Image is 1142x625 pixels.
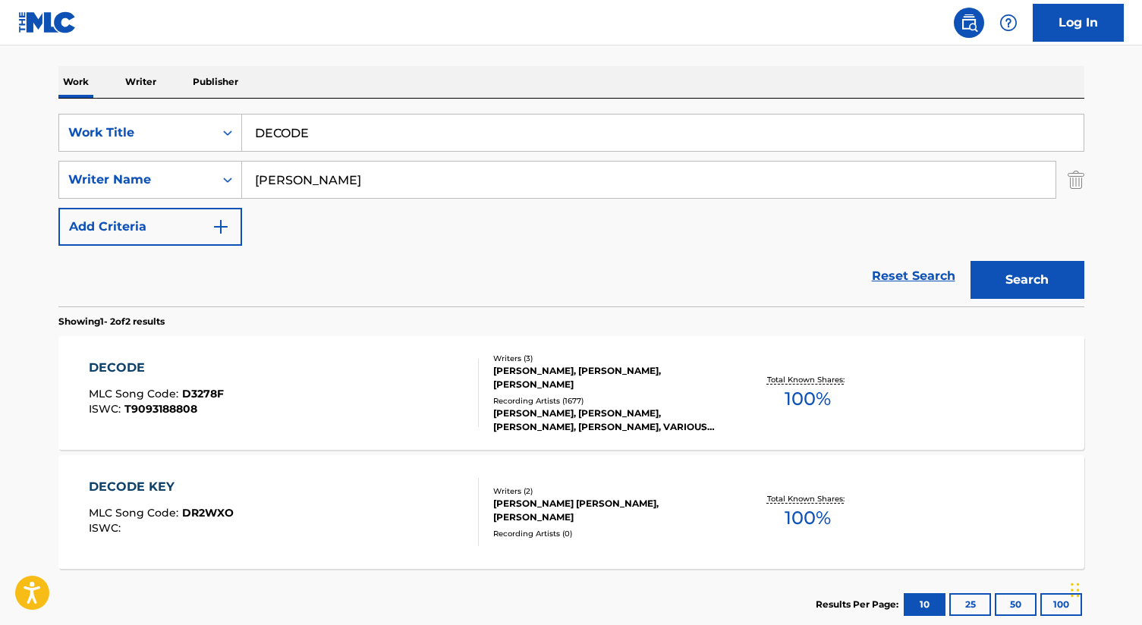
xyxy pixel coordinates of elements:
a: Reset Search [864,259,963,293]
img: Delete Criterion [1068,161,1084,199]
span: MLC Song Code : [89,387,182,400]
div: Drag [1071,567,1080,613]
div: Recording Artists ( 0 ) [493,528,722,539]
div: Writers ( 3 ) [493,353,722,364]
span: T9093188808 [124,402,197,416]
img: search [960,14,978,32]
a: DECODE KEYMLC Song Code:DR2WXOISWC:Writers (2)[PERSON_NAME] [PERSON_NAME], [PERSON_NAME]Recording... [58,455,1084,569]
p: Total Known Shares: [767,374,848,385]
span: DR2WXO [182,506,234,520]
button: Search [971,261,1084,299]
button: 50 [995,593,1037,616]
img: MLC Logo [18,11,77,33]
span: D3278F [182,387,224,400]
div: DECODE KEY [89,478,234,496]
span: MLC Song Code : [89,506,182,520]
p: Writer [121,66,161,98]
form: Search Form [58,114,1084,306]
img: help [999,14,1018,32]
div: DECODE [89,359,224,377]
a: Log In [1033,4,1124,42]
button: 25 [949,593,991,616]
div: [PERSON_NAME] [PERSON_NAME], [PERSON_NAME] [493,497,722,524]
div: Help [993,8,1024,38]
p: Work [58,66,93,98]
div: Recording Artists ( 1677 ) [493,395,722,407]
p: Publisher [188,66,243,98]
iframe: Chat Widget [1066,552,1142,625]
p: Showing 1 - 2 of 2 results [58,315,165,328]
a: Public Search [954,8,984,38]
p: Results Per Page: [816,598,902,611]
button: 100 [1040,593,1082,616]
button: 10 [904,593,945,616]
span: ISWC : [89,402,124,416]
div: [PERSON_NAME], [PERSON_NAME], [PERSON_NAME] [493,364,722,391]
div: Writers ( 2 ) [493,485,722,497]
span: 100 % [785,504,831,532]
a: DECODEMLC Song Code:D3278FISWC:T9093188808Writers (3)[PERSON_NAME], [PERSON_NAME], [PERSON_NAME]R... [58,336,1084,450]
button: Add Criteria [58,208,242,246]
span: ISWC : [89,521,124,535]
span: 100 % [785,385,831,413]
div: Work Title [68,124,205,142]
p: Total Known Shares: [767,493,848,504]
div: [PERSON_NAME], [PERSON_NAME], [PERSON_NAME], [PERSON_NAME], VARIOUS ARTISTS [493,407,722,434]
img: 9d2ae6d4665cec9f34b9.svg [212,218,230,236]
div: Writer Name [68,171,205,189]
